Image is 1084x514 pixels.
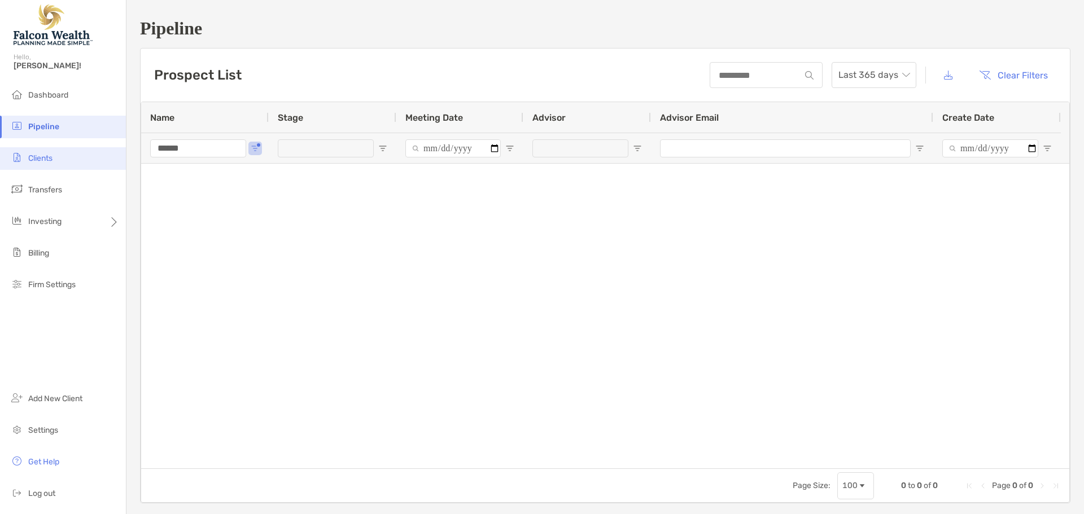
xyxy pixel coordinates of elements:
[924,481,931,490] span: of
[793,481,831,490] div: Page Size:
[251,144,260,153] button: Open Filter Menu
[150,139,246,157] input: Name Filter Input
[10,119,24,133] img: pipeline icon
[1043,144,1052,153] button: Open Filter Menu
[28,425,58,435] span: Settings
[28,248,49,258] span: Billing
[10,454,24,468] img: get-help icon
[1051,481,1060,490] div: Last Page
[660,112,719,123] span: Advisor Email
[1019,481,1026,490] span: of
[633,144,642,153] button: Open Filter Menu
[933,481,938,490] span: 0
[10,245,24,259] img: billing icon
[10,391,24,405] img: add_new_client icon
[10,182,24,196] img: transfers icon
[908,481,915,490] span: to
[405,112,463,123] span: Meeting Date
[971,63,1056,87] button: Clear Filters
[965,481,974,490] div: First Page
[842,481,858,490] div: 100
[942,112,994,123] span: Create Date
[140,18,1070,39] h1: Pipeline
[28,394,82,403] span: Add New Client
[28,185,62,195] span: Transfers
[1028,481,1033,490] span: 0
[1038,481,1047,490] div: Next Page
[405,139,501,157] input: Meeting Date Filter Input
[28,489,55,498] span: Log out
[10,423,24,436] img: settings icon
[28,153,53,163] span: Clients
[150,112,174,123] span: Name
[660,139,911,157] input: Advisor Email Filter Input
[10,151,24,164] img: clients icon
[278,112,303,123] span: Stage
[805,71,814,80] img: input icon
[917,481,922,490] span: 0
[10,486,24,499] img: logout icon
[154,67,242,83] h3: Prospect List
[10,87,24,101] img: dashboard icon
[901,481,906,490] span: 0
[28,122,59,131] span: Pipeline
[378,144,387,153] button: Open Filter Menu
[837,472,874,499] div: Page Size
[942,139,1038,157] input: Create Date Filter Input
[505,144,514,153] button: Open Filter Menu
[915,144,924,153] button: Open Filter Menu
[992,481,1011,490] span: Page
[532,112,566,123] span: Advisor
[28,457,59,467] span: Get Help
[10,214,24,227] img: investing icon
[10,277,24,291] img: firm-settings icon
[1012,481,1017,490] span: 0
[28,90,68,100] span: Dashboard
[28,280,76,289] span: Firm Settings
[28,217,62,226] span: Investing
[838,63,910,87] span: Last 365 days
[14,61,119,71] span: [PERSON_NAME]!
[14,5,93,45] img: Falcon Wealth Planning Logo
[978,481,987,490] div: Previous Page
